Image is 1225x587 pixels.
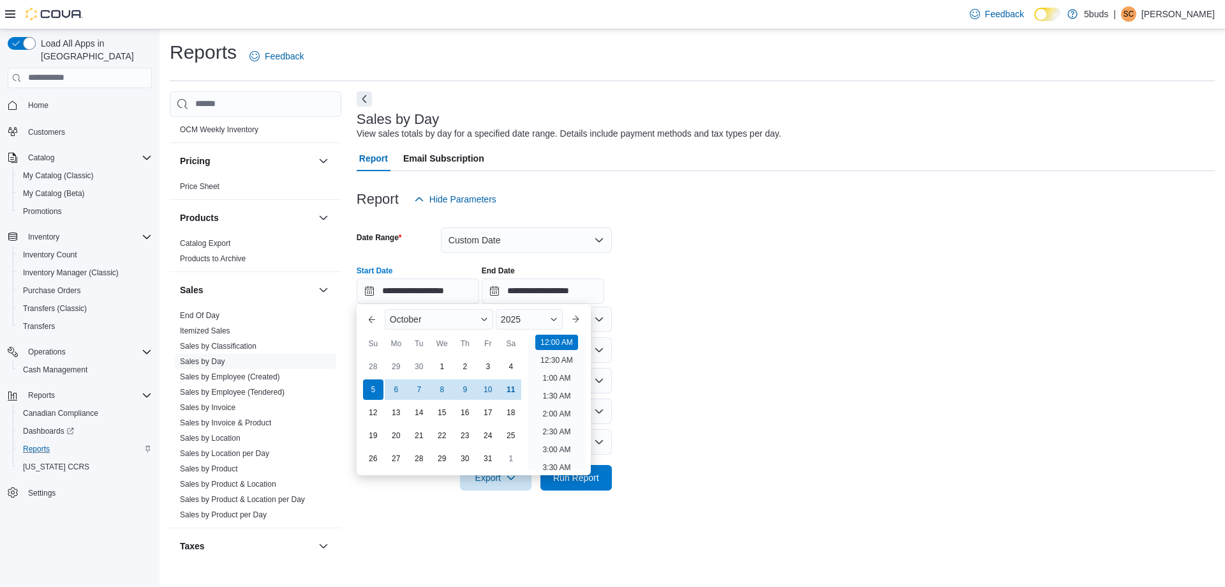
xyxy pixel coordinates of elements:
span: Load All Apps in [GEOGRAPHIC_DATA] [36,37,152,63]
span: Purchase Orders [18,283,152,298]
div: day-31 [478,448,498,469]
a: Transfers (Classic) [18,301,92,316]
span: Promotions [23,206,62,217]
a: Sales by Product [180,464,238,473]
span: Reports [23,388,152,403]
a: End Of Day [180,311,219,320]
a: Sales by Location [180,434,241,443]
div: day-4 [501,356,521,377]
a: Purchase Orders [18,283,86,298]
span: October [390,314,422,324]
span: Reports [28,390,55,400]
span: Inventory Count [23,250,77,260]
div: day-22 [432,425,452,446]
div: day-5 [363,379,383,400]
a: Sales by Product & Location [180,480,276,489]
div: day-17 [478,402,498,423]
button: Reports [13,440,157,458]
input: Press the down key to open a popover containing a calendar. [482,278,604,304]
span: Purchase Orders [23,286,81,296]
button: Custom Date [441,227,612,253]
a: Sales by Invoice & Product [180,418,271,427]
button: My Catalog (Classic) [13,167,157,185]
h3: Pricing [180,155,210,167]
span: Export [468,465,524,491]
img: Cova [26,8,83,20]
div: day-7 [409,379,429,400]
a: Cash Management [18,362,93,377]
span: OCM Weekly Inventory [180,125,258,135]
span: Sales by Product & Location [180,479,276,489]
a: Sales by Invoice [180,403,235,412]
span: Sales by Location per Day [180,448,269,459]
span: Sales by Employee (Created) [180,372,280,382]
span: My Catalog (Classic) [23,171,94,181]
span: Run Report [553,471,599,484]
span: Operations [23,344,152,360]
div: day-29 [386,356,406,377]
span: Inventory Manager (Classic) [23,268,119,278]
a: Sales by Employee (Created) [180,372,280,381]
span: Dashboards [23,426,74,436]
span: Operations [28,347,66,357]
a: Dashboards [18,423,79,439]
a: Promotions [18,204,67,219]
a: Sales by Classification [180,342,256,351]
button: Open list of options [594,345,604,355]
div: day-20 [386,425,406,446]
div: Button. Open the year selector. 2025 is currently selected. [496,309,563,330]
h3: Products [180,211,219,224]
span: Transfers (Classic) [23,303,87,314]
span: Inventory Manager (Classic) [18,265,152,280]
span: Hide Parameters [429,193,496,206]
a: Customers [23,125,70,140]
label: Date Range [357,233,402,243]
div: Samantha Campbell [1121,6,1136,22]
button: Taxes [316,538,331,554]
div: day-1 [501,448,521,469]
a: Dashboards [13,422,157,440]
div: day-23 [455,425,475,446]
span: Cash Management [23,365,87,375]
button: Purchase Orders [13,282,157,300]
button: Pricing [316,153,331,169]
span: Sales by Day [180,356,225,367]
button: Settings [3,484,157,502]
span: Washington CCRS [18,459,152,475]
button: Inventory Manager (Classic) [13,264,157,282]
h3: Sales by Day [357,112,440,127]
a: Sales by Employee (Tendered) [180,388,285,397]
a: Price Sheet [180,182,219,191]
span: Sales by Invoice [180,402,235,413]
div: Sa [501,333,521,354]
button: Transfers [13,317,157,335]
div: day-25 [501,425,521,446]
span: Inventory [23,229,152,245]
button: Promotions [13,202,157,220]
div: day-30 [409,356,429,377]
li: 12:00 AM [535,335,578,350]
div: Tu [409,333,429,354]
button: Hide Parameters [409,187,501,212]
span: Sales by Classification [180,341,256,351]
span: Catalog [28,153,54,163]
button: Transfers (Classic) [13,300,157,317]
button: Catalog [23,150,59,165]
div: Su [363,333,383,354]
a: Itemized Sales [180,326,230,335]
button: Operations [3,343,157,361]
div: day-12 [363,402,383,423]
span: Settings [28,488,56,498]
a: Feedback [244,43,309,69]
div: day-15 [432,402,452,423]
button: Taxes [180,540,313,553]
a: Sales by Product & Location per Day [180,495,305,504]
span: Inventory Count [18,247,152,263]
span: My Catalog (Beta) [18,186,152,201]
a: Sales by Day [180,357,225,366]
span: Canadian Compliance [18,406,152,421]
button: My Catalog (Beta) [13,185,157,202]
button: Inventory [3,228,157,246]
a: Reports [18,441,55,457]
